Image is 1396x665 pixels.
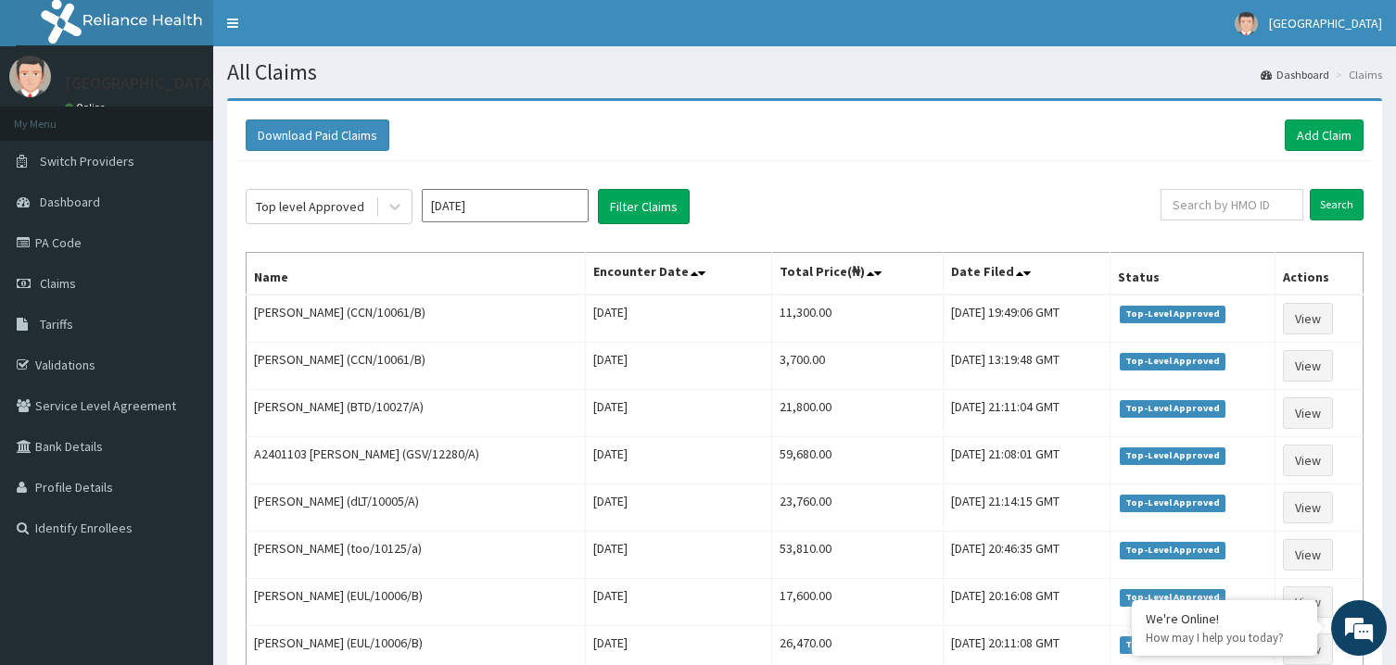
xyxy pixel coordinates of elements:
h1: All Claims [227,60,1382,84]
span: Top-Level Approved [1120,306,1226,322]
td: [PERSON_NAME] (BTD/10027/A) [247,390,586,437]
th: Name [247,253,586,295]
td: [DATE] 21:14:15 GMT [944,484,1110,532]
div: Top level Approved [256,197,364,216]
span: Claims [40,275,76,292]
a: Add Claim [1285,119,1364,151]
th: Actions [1275,253,1364,295]
span: Top-Level Approved [1120,353,1226,370]
li: Claims [1331,67,1382,82]
img: User Image [9,56,51,97]
a: View [1283,445,1333,476]
p: [GEOGRAPHIC_DATA] [65,75,218,92]
td: [DATE] 13:19:48 GMT [944,343,1110,390]
td: 59,680.00 [771,437,944,484]
div: We're Online! [1146,610,1303,627]
td: [DATE] 21:08:01 GMT [944,437,1110,484]
td: [DATE] [586,579,771,626]
a: View [1283,492,1333,523]
span: Switch Providers [40,153,134,169]
input: Search by HMO ID [1161,189,1303,220]
a: View [1283,586,1333,618]
span: Top-Level Approved [1120,447,1226,464]
span: Dashboard [40,194,100,210]
button: Download Paid Claims [246,119,389,151]
td: 17,600.00 [771,579,944,626]
span: [GEOGRAPHIC_DATA] [1269,15,1382,31]
td: [DATE] 20:16:08 GMT [944,579,1110,626]
td: [DATE] [586,343,771,390]
button: Filter Claims [598,189,690,224]
td: A2401103 [PERSON_NAME] (GSV/12280/A) [247,437,586,484]
img: User Image [1235,12,1258,35]
a: Online [65,101,109,114]
td: 11,300.00 [771,295,944,343]
td: 3,700.00 [771,343,944,390]
td: [DATE] [586,390,771,437]
td: [PERSON_NAME] (CCN/10061/B) [247,295,586,343]
td: [DATE] 20:46:35 GMT [944,532,1110,579]
span: Top-Level Approved [1120,495,1226,511]
td: [DATE] [586,532,771,579]
td: [DATE] [586,295,771,343]
td: [DATE] 19:49:06 GMT [944,295,1110,343]
td: [PERSON_NAME] (dLT/10005/A) [247,484,586,532]
td: 53,810.00 [771,532,944,579]
span: Top-Level Approved [1120,400,1226,417]
p: How may I help you today? [1146,630,1303,646]
td: 21,800.00 [771,390,944,437]
a: View [1283,350,1333,382]
td: [PERSON_NAME] (EUL/10006/B) [247,579,586,626]
span: Top-Level Approved [1120,542,1226,558]
td: 23,760.00 [771,484,944,532]
span: Top-Level Approved [1120,636,1226,653]
input: Select Month and Year [422,189,589,222]
td: [DATE] [586,484,771,532]
a: View [1283,303,1333,334]
span: Tariffs [40,316,73,332]
span: Top-Level Approved [1120,589,1226,606]
td: [DATE] 21:11:04 GMT [944,390,1110,437]
a: Dashboard [1261,67,1329,82]
input: Search [1310,189,1364,220]
th: Encounter Date [586,253,771,295]
td: [PERSON_NAME] (too/10125/a) [247,532,586,579]
a: View [1283,539,1333,571]
th: Total Price(₦) [771,253,944,295]
td: [DATE] [586,437,771,484]
td: [PERSON_NAME] (CCN/10061/B) [247,343,586,390]
th: Date Filed [944,253,1110,295]
th: Status [1110,253,1275,295]
a: View [1283,397,1333,429]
